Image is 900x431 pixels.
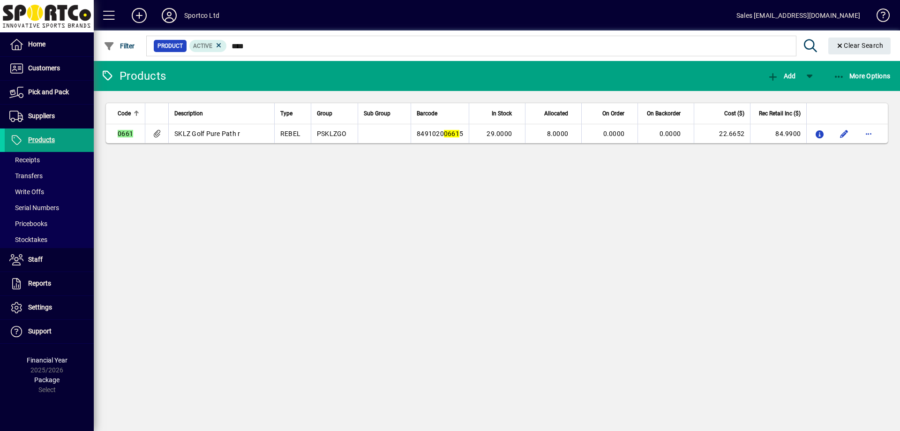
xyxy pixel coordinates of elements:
span: Support [28,327,52,335]
div: On Backorder [644,108,689,119]
span: Barcode [417,108,437,119]
div: Sub Group [364,108,405,119]
span: Stocktakes [9,236,47,243]
span: On Backorder [647,108,681,119]
td: 22.6652 [694,124,750,143]
div: Sales [EMAIL_ADDRESS][DOMAIN_NAME] [736,8,860,23]
span: Transfers [9,172,43,180]
a: Staff [5,248,94,272]
span: On Order [602,108,624,119]
a: Stocktakes [5,232,94,248]
span: Add [767,72,795,80]
button: Edit [837,126,852,141]
a: Suppliers [5,105,94,128]
a: Reports [5,272,94,295]
em: 0661 [444,130,459,137]
span: Home [28,40,45,48]
em: 0661 [118,130,133,137]
mat-chip: Activation Status: Active [189,40,227,52]
span: Code [118,108,131,119]
span: Active [193,43,212,49]
span: More Options [833,72,891,80]
span: Cost ($) [724,108,744,119]
span: Customers [28,64,60,72]
span: 0.0000 [660,130,681,137]
span: Description [174,108,203,119]
a: Support [5,320,94,343]
span: Financial Year [27,356,67,364]
div: Description [174,108,269,119]
a: Receipts [5,152,94,168]
a: Settings [5,296,94,319]
button: Add [765,68,798,84]
div: Barcode [417,108,463,119]
span: Products [28,136,55,144]
span: Type [280,108,292,119]
a: Home [5,33,94,56]
span: Write Offs [9,188,44,196]
span: Pricebooks [9,220,47,227]
span: Reports [28,280,51,287]
span: Staff [28,256,43,263]
a: Customers [5,57,94,80]
div: On Order [587,108,633,119]
span: 0.0000 [603,130,625,137]
span: Rec Retail Inc ($) [759,108,801,119]
span: Sub Group [364,108,390,119]
span: Suppliers [28,112,55,120]
span: Allocated [544,108,568,119]
span: REBEL [280,130,300,137]
button: More Options [831,68,893,84]
a: Serial Numbers [5,200,94,216]
a: Write Offs [5,184,94,200]
button: Filter [101,38,137,54]
span: 8.0000 [547,130,569,137]
span: 29.0000 [487,130,512,137]
a: Knowledge Base [870,2,888,32]
span: Group [317,108,332,119]
div: Sportco Ltd [184,8,219,23]
span: PSKLZGO [317,130,347,137]
button: More options [861,126,876,141]
div: Group [317,108,352,119]
span: Settings [28,303,52,311]
span: Clear Search [836,42,884,49]
span: Package [34,376,60,384]
div: Code [118,108,139,119]
span: Product [157,41,183,51]
span: Receipts [9,156,40,164]
span: Pick and Pack [28,88,69,96]
span: 8491020 5 [417,130,463,137]
div: Products [101,68,166,83]
div: Allocated [531,108,577,119]
span: In Stock [492,108,512,119]
a: Pick and Pack [5,81,94,104]
a: Pricebooks [5,216,94,232]
span: Serial Numbers [9,204,59,212]
span: Filter [104,42,135,50]
button: Profile [154,7,184,24]
a: Transfers [5,168,94,184]
span: SKLZ Golf Pure Path r [174,130,240,137]
div: In Stock [475,108,520,119]
button: Clear [828,38,891,54]
button: Add [124,7,154,24]
td: 84.9900 [750,124,806,143]
div: Type [280,108,305,119]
